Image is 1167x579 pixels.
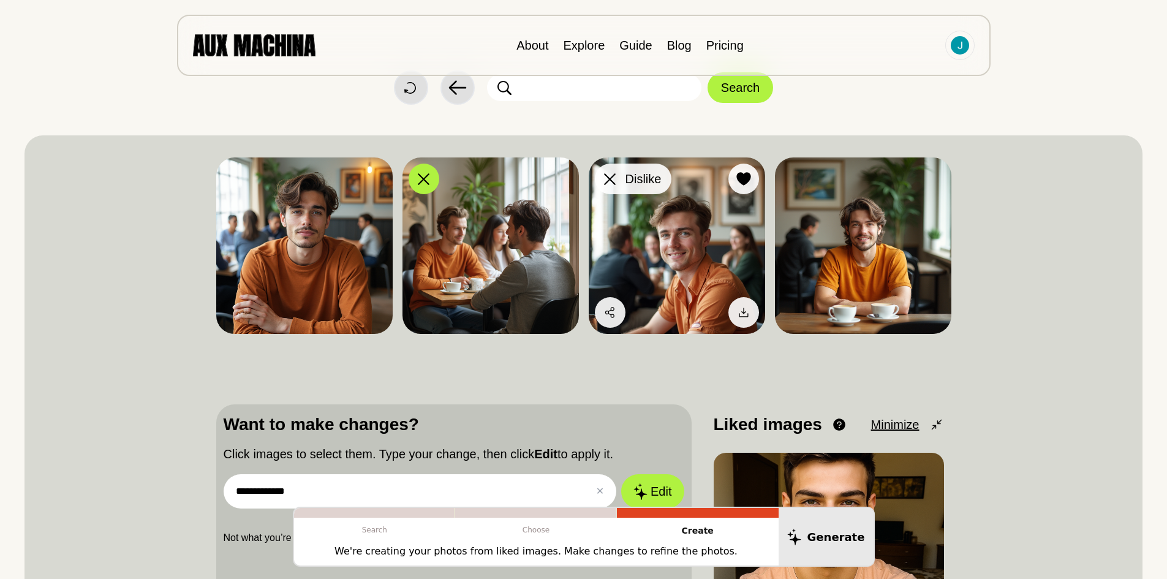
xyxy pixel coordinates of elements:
[294,518,456,542] p: Search
[193,34,315,56] img: AUX MACHINA
[779,508,874,566] button: Generate
[667,39,692,52] a: Blog
[617,518,779,544] p: Create
[534,447,557,461] b: Edit
[224,412,684,437] p: Want to make changes?
[334,544,738,559] p: We're creating your photos from liked images. Make changes to refine the photos.
[563,39,605,52] a: Explore
[216,157,393,334] img: Search result
[589,157,765,334] img: Search result
[455,518,617,542] p: Choose
[224,445,684,463] p: Click images to select them. Type your change, then click to apply it.
[625,170,662,188] span: Dislike
[621,474,684,509] button: Edit
[871,415,920,434] span: Minimize
[595,164,671,194] button: Dislike
[708,72,773,103] button: Search
[402,157,579,334] img: Search result
[596,484,604,499] button: ✕
[440,70,475,105] button: Back
[714,412,822,437] p: Liked images
[775,157,951,334] img: Search result
[706,39,744,52] a: Pricing
[951,36,969,55] img: Avatar
[619,39,652,52] a: Guide
[871,415,944,434] button: Minimize
[516,39,548,52] a: About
